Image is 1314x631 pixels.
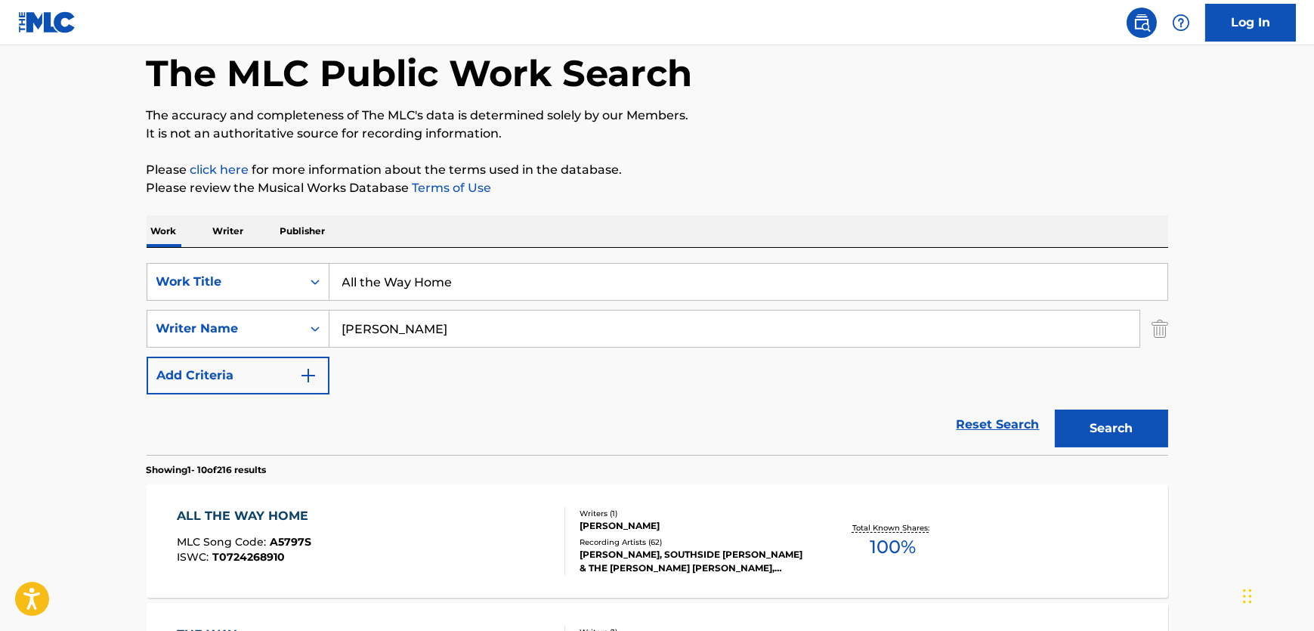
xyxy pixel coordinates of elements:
img: search [1133,14,1151,32]
h1: The MLC Public Work Search [147,51,693,96]
p: Publisher [276,215,330,247]
a: ALL THE WAY HOMEMLC Song Code:A5797SISWC:T0724268910Writers (1)[PERSON_NAME]Recording Artists (62... [147,484,1168,598]
form: Search Form [147,263,1168,455]
div: ALL THE WAY HOME [177,507,316,525]
button: Add Criteria [147,357,329,394]
p: Please review the Musical Works Database [147,179,1168,197]
a: Log In [1205,4,1296,42]
p: The accuracy and completeness of The MLC's data is determined solely by our Members. [147,107,1168,125]
iframe: Chat Widget [1238,558,1314,631]
p: Writer [209,215,249,247]
p: Total Known Shares: [852,522,933,534]
p: Showing 1 - 10 of 216 results [147,463,267,477]
a: Terms of Use [410,181,492,195]
img: 9d2ae6d4665cec9f34b9.svg [299,367,317,385]
div: [PERSON_NAME], SOUTHSIDE [PERSON_NAME] & THE [PERSON_NAME] [PERSON_NAME], [PERSON_NAME], [PERSON_... [580,548,808,575]
div: Work Title [156,273,292,291]
p: Work [147,215,181,247]
a: Public Search [1127,8,1157,38]
button: Search [1055,410,1168,447]
p: Please for more information about the terms used in the database. [147,161,1168,179]
a: click here [190,162,249,177]
div: Writer Name [156,320,292,338]
span: A5797S [270,535,311,549]
div: Recording Artists ( 62 ) [580,537,808,548]
div: Writers ( 1 ) [580,508,808,519]
img: MLC Logo [18,11,76,33]
img: Delete Criterion [1152,310,1168,348]
span: T0724268910 [212,550,285,564]
div: Help [1166,8,1196,38]
div: [PERSON_NAME] [580,519,808,533]
span: MLC Song Code : [177,535,270,549]
div: Drag [1243,574,1252,619]
span: ISWC : [177,550,212,564]
a: Reset Search [949,408,1047,441]
span: 100 % [870,534,916,561]
p: It is not an authoritative source for recording information. [147,125,1168,143]
img: help [1172,14,1190,32]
